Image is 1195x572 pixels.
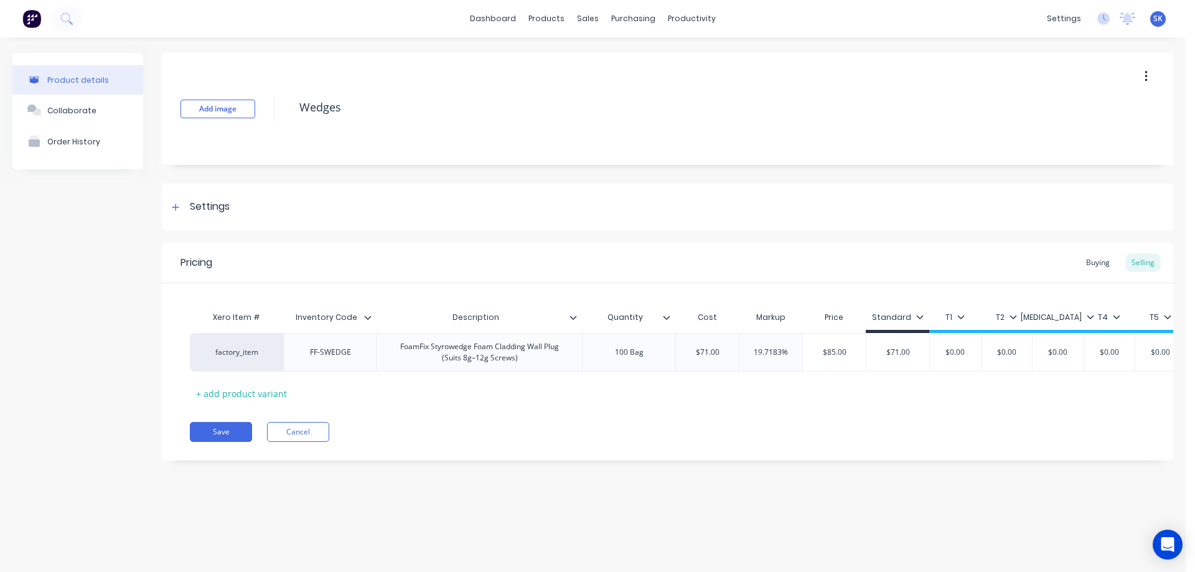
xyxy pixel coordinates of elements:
div: Order History [47,137,100,146]
div: T4 [1098,312,1120,323]
div: Quantity [582,302,668,333]
div: $0.00 [1078,337,1140,368]
div: Collaborate [47,106,96,115]
img: Factory [22,9,41,28]
div: purchasing [605,9,662,28]
div: sales [571,9,605,28]
div: + add product variant [190,384,293,403]
div: factory_itemFF-SWEDGEFoamFix Styrowedge Foam Cladding Wall Plug (Suits 8g–12g Screws)100 Bag$71.0... [190,333,1186,372]
div: T1 [945,312,965,323]
div: Description [377,305,582,330]
div: Buying [1080,253,1116,272]
div: 100 Bag [598,344,660,360]
div: $71.00 [866,337,929,368]
div: $85.00 [803,337,866,368]
div: Selling [1125,253,1161,272]
div: productivity [662,9,722,28]
div: Description [377,302,574,333]
button: Collaborate [12,95,143,126]
div: [MEDICAL_DATA] [1021,312,1094,323]
div: T2 [996,312,1017,323]
div: 19.7183% [739,337,802,368]
a: dashboard [464,9,522,28]
div: Open Intercom Messenger [1153,530,1183,560]
button: Cancel [267,422,329,442]
div: factory_item [202,347,271,358]
div: Quantity [582,305,675,330]
div: settings [1041,9,1087,28]
div: Markup [739,305,802,330]
div: $0.00 [975,337,1038,368]
div: Settings [190,199,230,215]
div: Price [802,305,866,330]
div: $0.00 [1129,337,1191,368]
div: $71.00 [676,337,739,368]
div: Xero Item # [190,305,283,330]
div: Pricing [180,255,212,270]
button: Order History [12,126,143,157]
button: Add image [180,100,255,118]
div: products [522,9,571,28]
span: SK [1153,13,1163,24]
div: Product details [47,75,109,85]
textarea: Wedges [293,93,1072,122]
div: Cost [675,305,739,330]
div: Inventory Code [283,302,369,333]
div: Standard [872,312,924,323]
div: FF-SWEDGE [299,344,362,360]
div: T5 [1150,312,1171,323]
div: Inventory Code [283,305,377,330]
div: $0.00 [924,337,986,368]
div: FoamFix Styrowedge Foam Cladding Wall Plug (Suits 8g–12g Screws) [382,339,577,366]
button: Product details [12,65,143,95]
div: $0.00 [1027,337,1089,368]
button: Save [190,422,252,442]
